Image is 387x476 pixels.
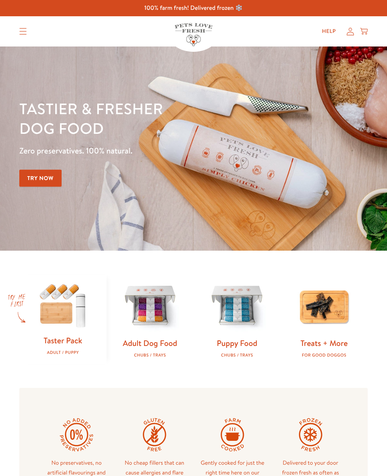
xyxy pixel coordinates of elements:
[300,338,348,349] a: Treats + More
[19,99,251,138] h1: Tastier & fresher dog food
[293,353,355,358] div: For good doggos
[316,24,342,39] a: Help
[19,144,251,158] p: Zero preservatives. 100% natural.
[31,350,94,355] div: Adult / Puppy
[43,335,82,346] a: Taster Pack
[19,170,62,187] a: Try Now
[123,338,177,349] a: Adult Dog Food
[206,353,268,358] div: Chubs / Trays
[119,353,181,358] div: Chubs / Trays
[175,23,212,46] img: Pets Love Fresh
[13,22,33,41] summary: Translation missing: en.sections.header.menu
[217,338,257,349] a: Puppy Food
